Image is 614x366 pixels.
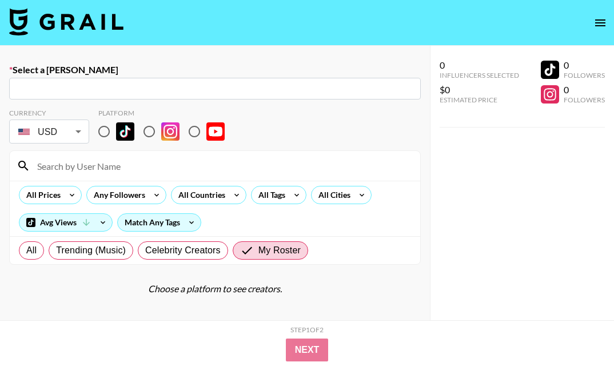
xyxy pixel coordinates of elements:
img: Instagram [161,122,180,141]
img: YouTube [206,122,225,141]
div: 0 [564,59,605,71]
img: Grail Talent [9,8,123,35]
span: Trending (Music) [56,244,126,257]
div: Followers [564,71,605,79]
div: Match Any Tags [118,214,201,231]
div: Choose a platform to see creators. [9,283,421,295]
div: All Tags [252,186,288,204]
div: Any Followers [87,186,147,204]
button: open drawer [589,11,612,34]
div: Currency [9,109,89,117]
div: All Prices [19,186,63,204]
span: Celebrity Creators [145,244,221,257]
div: 0 [564,84,605,96]
div: 0 [440,59,519,71]
div: Followers [564,96,605,104]
input: Search by User Name [30,157,413,175]
div: USD [11,122,87,142]
div: Platform [98,109,234,117]
div: Avg Views [19,214,112,231]
span: My Roster [258,244,301,257]
div: Estimated Price [440,96,519,104]
label: Select a [PERSON_NAME] [9,64,421,75]
div: $0 [440,84,519,96]
div: All Countries [172,186,228,204]
div: Step 1 of 2 [290,325,324,334]
button: Next [286,339,329,361]
div: Influencers Selected [440,71,519,79]
img: TikTok [116,122,134,141]
span: All [26,244,37,257]
div: All Cities [312,186,353,204]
